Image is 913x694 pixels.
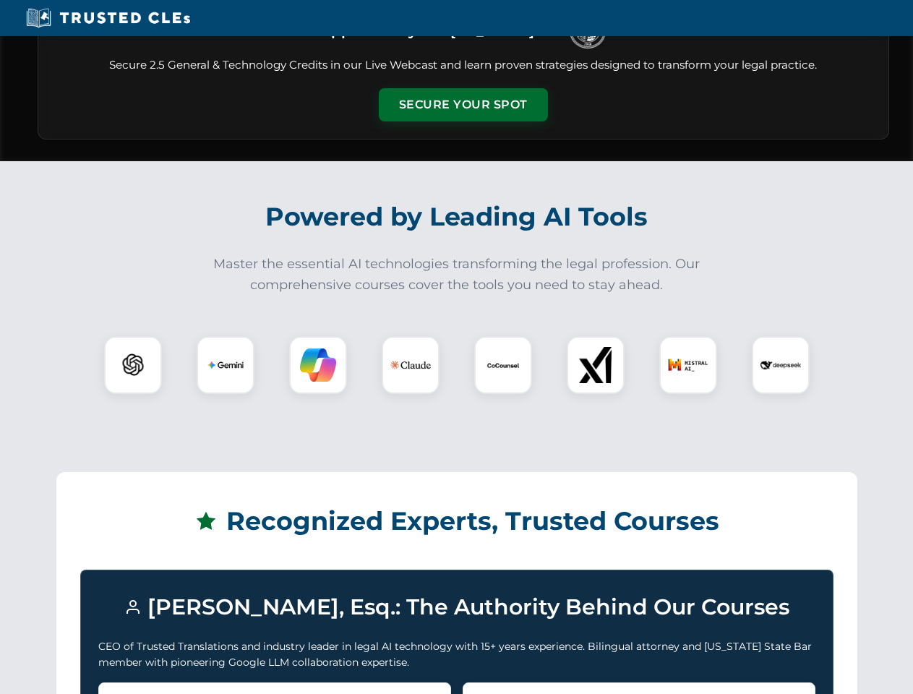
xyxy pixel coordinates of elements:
[379,88,548,121] button: Secure Your Spot
[80,496,833,547] h2: Recognized Experts, Trusted Courses
[112,344,154,386] img: ChatGPT Logo
[474,336,532,394] div: CoCounsel
[659,336,717,394] div: Mistral AI
[567,336,625,394] div: xAI
[104,336,162,394] div: ChatGPT
[578,347,614,383] img: xAI Logo
[98,638,815,671] p: CEO of Trusted Translations and industry leader in legal AI technology with 15+ years experience....
[56,192,857,242] h2: Powered by Leading AI Tools
[300,347,336,383] img: Copilot Logo
[382,336,440,394] div: Claude
[98,588,815,627] h3: [PERSON_NAME], Esq.: The Authority Behind Our Courses
[390,345,431,385] img: Claude Logo
[485,347,521,383] img: CoCounsel Logo
[22,7,194,29] img: Trusted CLEs
[207,347,244,383] img: Gemini Logo
[289,336,347,394] div: Copilot
[204,254,710,296] p: Master the essential AI technologies transforming the legal profession. Our comprehensive courses...
[197,336,254,394] div: Gemini
[56,57,871,74] p: Secure 2.5 General & Technology Credits in our Live Webcast and learn proven strategies designed ...
[760,345,801,385] img: DeepSeek Logo
[752,336,810,394] div: DeepSeek
[668,345,708,385] img: Mistral AI Logo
